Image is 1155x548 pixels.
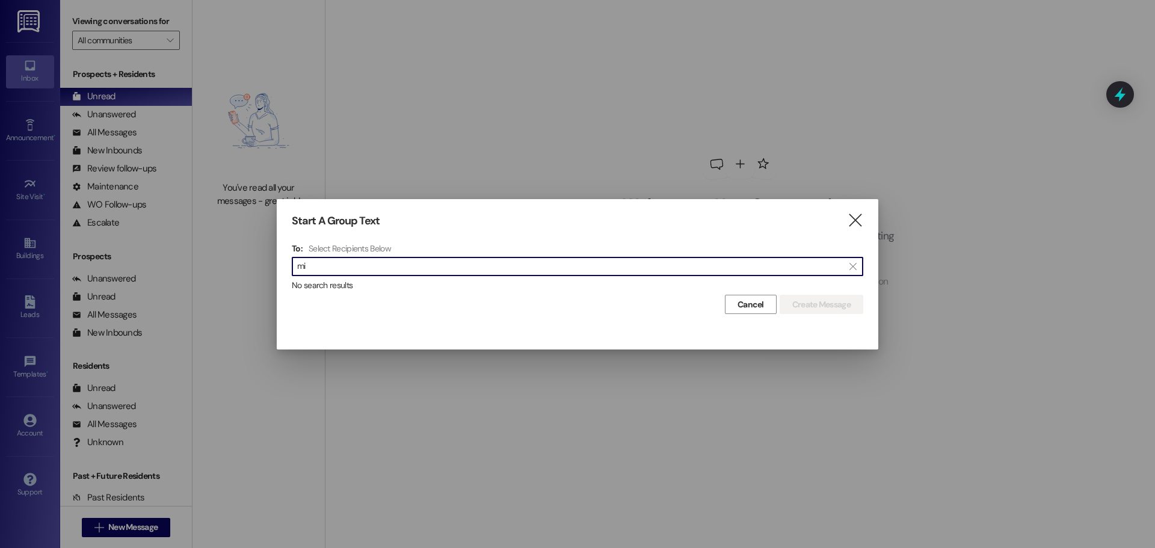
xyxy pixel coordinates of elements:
button: Cancel [725,295,777,314]
h4: Select Recipients Below [309,243,391,254]
button: Clear text [843,257,863,276]
div: No search results [292,279,863,292]
span: Cancel [738,298,764,311]
button: Create Message [780,295,863,314]
i:  [849,262,856,271]
h3: Start A Group Text [292,214,380,228]
h3: To: [292,243,303,254]
i:  [847,214,863,227]
input: Search for any contact or apartment [297,258,843,275]
span: Create Message [792,298,851,311]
